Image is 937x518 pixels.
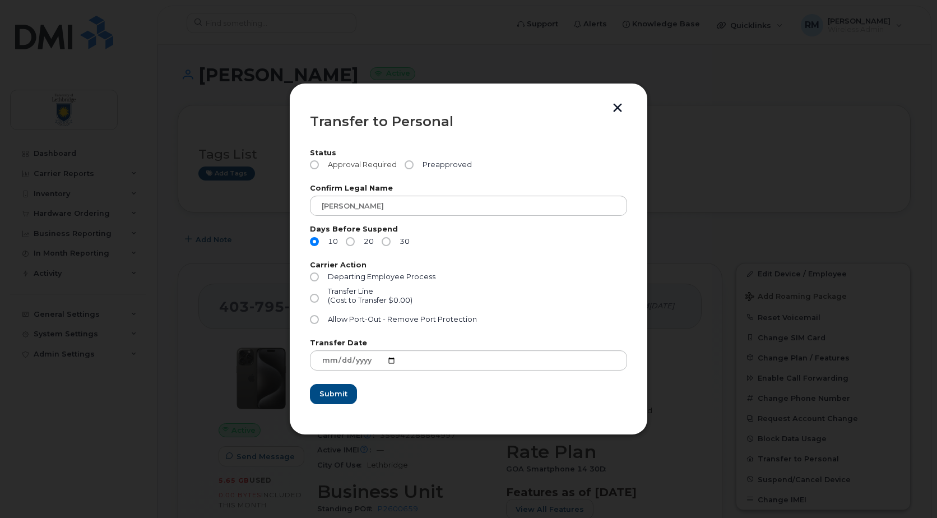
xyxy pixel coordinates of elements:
input: 20 [346,237,355,246]
span: 20 [359,237,374,246]
input: Transfer Line(Cost to Transfer $0.00) [310,294,319,303]
span: Departing Employee Process [328,272,435,281]
label: Carrier Action [310,262,627,269]
label: Transfer Date [310,340,627,347]
span: Transfer Line [328,287,373,295]
label: Status [310,150,627,157]
span: Preapproved [418,160,472,169]
div: Transfer to Personal [310,115,627,128]
input: Departing Employee Process [310,272,319,281]
span: Allow Port-Out - Remove Port Protection [328,315,477,323]
label: Days Before Suspend [310,226,627,233]
div: (Cost to Transfer $0.00) [328,296,412,305]
input: 30 [382,237,391,246]
input: Approval Required [310,160,319,169]
label: Confirm Legal Name [310,185,627,192]
span: Submit [319,388,347,399]
input: Allow Port-Out - Remove Port Protection [310,315,319,324]
span: 30 [395,237,410,246]
button: Submit [310,384,357,404]
input: Preapproved [405,160,414,169]
input: 10 [310,237,319,246]
span: Approval Required [323,160,397,169]
span: 10 [323,237,338,246]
